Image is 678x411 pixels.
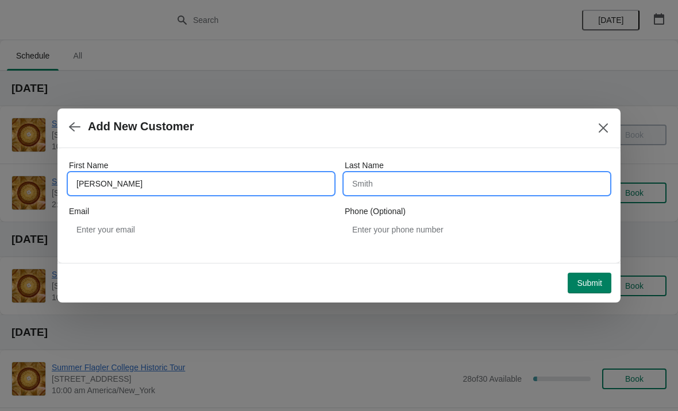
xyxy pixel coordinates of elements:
span: Submit [577,278,602,288]
input: John [69,173,333,194]
h2: Add New Customer [88,120,194,133]
input: Enter your phone number [345,219,609,240]
input: Enter your email [69,219,333,240]
label: Last Name [345,160,384,171]
label: Email [69,205,89,217]
input: Smith [345,173,609,194]
button: Close [593,118,614,138]
label: Phone (Optional) [345,205,406,217]
button: Submit [568,273,611,293]
label: First Name [69,160,108,171]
